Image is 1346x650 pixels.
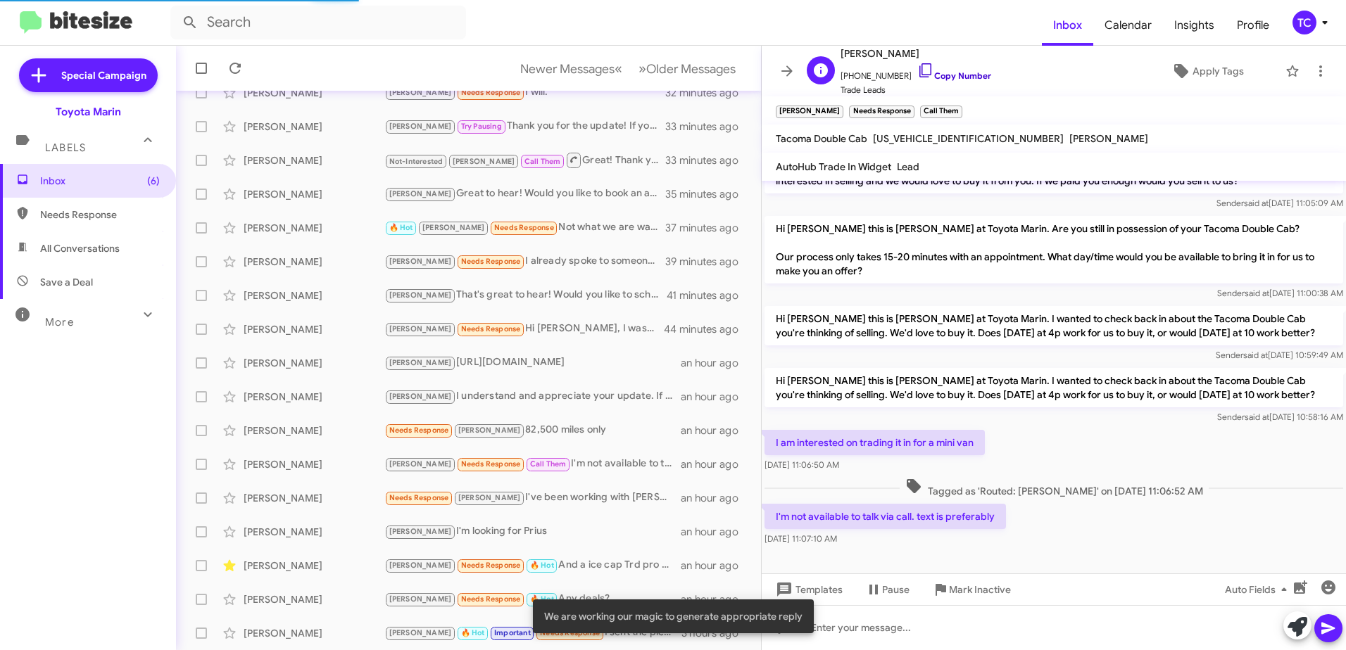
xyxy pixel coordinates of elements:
[389,223,413,232] span: 🔥 Hot
[776,132,867,145] span: Tacoma Double Cab
[1245,412,1269,422] span: said at
[530,459,567,469] span: Call Them
[1069,132,1148,145] span: [PERSON_NAME]
[45,141,86,154] span: Labels
[244,423,384,438] div: [PERSON_NAME]
[19,58,158,92] a: Special Campaign
[389,628,452,637] span: [PERSON_NAME]
[384,591,681,607] div: Any deals?
[665,120,750,134] div: 33 minutes ago
[244,626,384,640] div: [PERSON_NAME]
[244,255,384,269] div: [PERSON_NAME]
[384,388,681,404] div: I understand and appreciate your update. If you have any questions in the future or wish to discu...
[841,62,991,83] span: [PHONE_NUMBER]
[389,426,449,435] span: Needs Response
[681,423,750,438] div: an hour ago
[917,70,991,81] a: Copy Number
[841,45,991,62] span: [PERSON_NAME]
[665,221,750,235] div: 37 minutes ago
[384,151,665,169] div: Great! Thank you for the update. If you have any other vehicles you'd like to discuss, feel free ...
[461,459,521,469] span: Needs Response
[681,559,750,573] div: an hour ago
[458,493,521,502] span: [PERSON_NAME]
[765,459,839,470] span: [DATE] 11:06:50 AM
[244,457,384,471] div: [PERSON_NAME]
[384,186,665,202] div: Great to hear! Would you like to book an appointment to visit the dealership and explore your opt...
[1281,11,1331,34] button: TC
[854,577,921,602] button: Pause
[520,61,615,77] span: Newer Messages
[639,60,646,77] span: »
[1093,5,1163,46] a: Calendar
[244,525,384,539] div: [PERSON_NAME]
[244,592,384,606] div: [PERSON_NAME]
[1217,288,1343,298] span: Sender [DATE] 11:00:38 AM
[244,322,384,336] div: [PERSON_NAME]
[1216,350,1343,360] span: Sender [DATE] 10:59:49 AM
[458,426,521,435] span: [PERSON_NAME]
[665,187,750,201] div: 35 minutes ago
[1042,5,1093,46] a: Inbox
[389,189,452,198] span: [PERSON_NAME]
[762,577,854,602] button: Templates
[244,288,384,302] div: [PERSON_NAME]
[389,122,452,131] span: [PERSON_NAME]
[646,61,736,77] span: Older Messages
[384,287,667,303] div: That's great to hear! Would you like to schedule a time to visit us and discuss the details about...
[1216,198,1343,208] span: Sender [DATE] 11:05:09 AM
[544,609,803,623] span: We are working our magic to generate appropriate reply
[40,275,93,289] span: Save a Deal
[1136,58,1278,84] button: Apply Tags
[494,223,554,232] span: Needs Response
[244,559,384,573] div: [PERSON_NAME]
[681,491,750,505] div: an hour ago
[630,54,744,83] button: Next
[461,628,485,637] span: 🔥 Hot
[147,174,160,188] span: (6)
[1163,5,1226,46] a: Insights
[384,625,681,641] div: I sent the picture of the offer. The only reconditioning it will need is an exterior wash and may...
[461,561,521,570] span: Needs Response
[384,523,681,540] div: I'm looking for Prius
[921,577,1022,602] button: Mark Inactive
[524,157,561,166] span: Call Them
[389,561,452,570] span: [PERSON_NAME]
[244,120,384,134] div: [PERSON_NAME]
[512,54,631,83] button: Previous
[384,219,665,236] div: Not what we are waiting for, please see our notes
[1244,198,1269,208] span: said at
[389,88,452,97] span: [PERSON_NAME]
[681,390,750,404] div: an hour ago
[776,160,891,173] span: AutoHub Trade In Widget
[776,106,843,118] small: [PERSON_NAME]
[384,253,665,269] div: I already spoke to someone and they will not give me what I want for it. Thanks
[56,105,121,119] div: Toyota Marin
[461,88,521,97] span: Needs Response
[384,355,681,371] div: [URL][DOMAIN_NAME]
[384,422,681,438] div: 82,500 miles only
[244,390,384,404] div: [PERSON_NAME]
[389,358,452,367] span: [PERSON_NAME]
[384,321,665,337] div: Hi [PERSON_NAME], I wasn’t originally planning to go the Toyota route, but I’ve decided to compar...
[1225,577,1292,602] span: Auto Fields
[949,577,1011,602] span: Mark Inactive
[389,157,444,166] span: Not-Interested
[170,6,466,39] input: Search
[389,291,452,300] span: [PERSON_NAME]
[461,324,521,333] span: Needs Response
[389,527,452,536] span: [PERSON_NAME]
[512,54,744,83] nav: Page navigation example
[384,456,681,472] div: I'm not available to talk via call. text is preferably
[389,459,452,469] span: [PERSON_NAME]
[461,122,502,131] span: Try Pausing
[1243,350,1268,360] span: said at
[422,223,485,232] span: [PERSON_NAME]
[244,221,384,235] div: [PERSON_NAME]
[765,533,837,544] span: [DATE] 11:07:10 AM
[1292,11,1316,34] div: TC
[389,594,452,604] span: [PERSON_NAME]
[384,490,681,506] div: I've been working with [PERSON_NAME]. I'm waiting for the title
[61,68,146,82] span: Special Campaign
